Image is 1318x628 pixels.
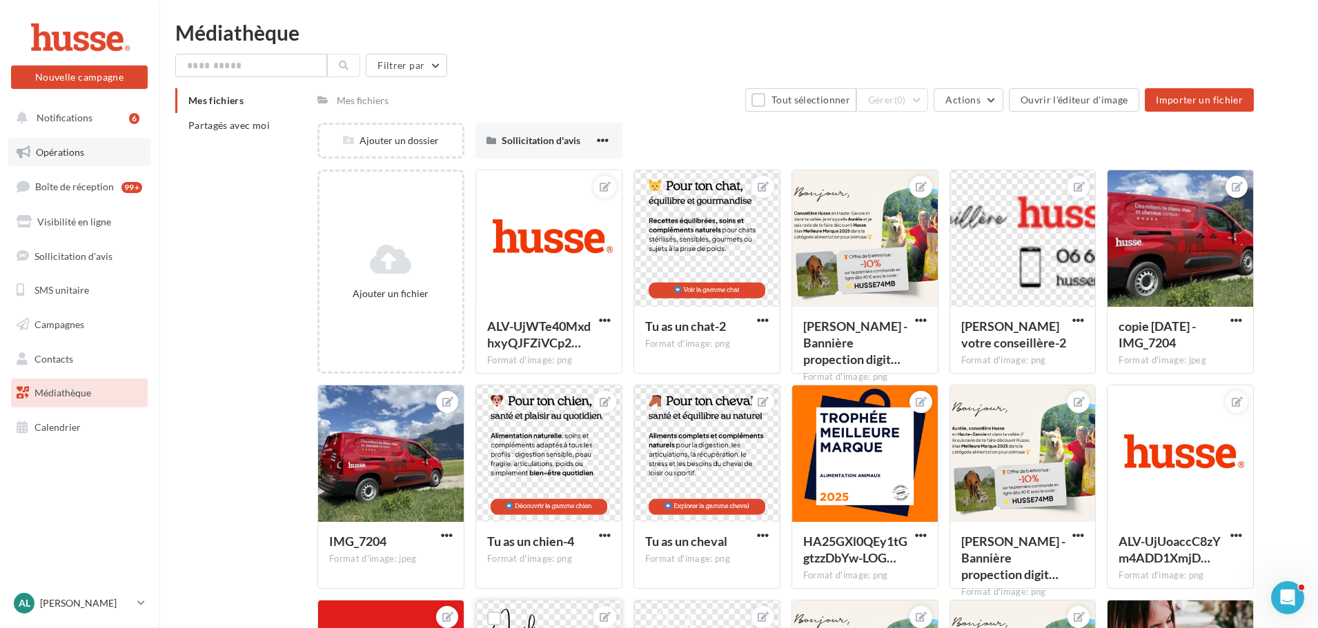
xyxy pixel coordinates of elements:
[803,569,927,582] div: Format d'image: png
[8,242,150,271] a: Sollicitation d'avis
[35,353,73,365] span: Contacts
[645,553,769,565] div: Format d'image: png
[8,172,150,201] a: Boîte de réception99+
[19,596,30,610] span: Al
[803,371,927,383] div: Format d'image: png
[188,94,244,106] span: Mes fichiers
[11,590,148,616] a: Al [PERSON_NAME]
[894,94,906,105] span: (0)
[325,287,457,301] div: Ajouter un fichier
[129,113,139,124] div: 6
[1156,94,1243,105] span: Importer un fichier
[645,318,726,334] span: Tu as un chat-2
[745,88,856,112] button: Tout sélectionner
[8,103,145,132] button: Notifications 6
[487,318,591,350] span: ALV-UjWTe40MxdhxyQJFZiVCp2Rc-5--RIIRC0GXMjpXTbBZSROUY6dr
[35,181,114,192] span: Boîte de réception
[8,310,150,339] a: Campagnes
[487,534,574,549] span: Tu as un chien-4
[645,338,769,350] div: Format d'image: png
[37,216,111,227] span: Visibilité en ligne
[502,134,580,146] span: Sollicitation d'avis
[8,276,150,305] a: SMS unitaire
[121,182,142,193] div: 99+
[803,318,907,367] span: Aurélie - Bannière propection digitaleo avec photo-3
[8,207,150,236] a: Visibilité en ligne
[1009,88,1139,112] button: Ouvrir l'éditeur d'image
[487,354,611,367] div: Format d'image: png
[366,54,447,77] button: Filtrer par
[188,119,270,131] span: Partagés avec moi
[35,387,91,398] span: Médiathèque
[8,138,150,167] a: Opérations
[961,586,1085,598] div: Format d'image: png
[35,421,81,433] span: Calendrier
[1271,581,1304,614] iframe: Intercom live chat
[934,88,1003,112] button: Actions
[329,553,453,565] div: Format d'image: jpeg
[1119,318,1196,350] span: copie 26-07-2025 - IMG_7204
[36,146,84,158] span: Opérations
[645,534,727,549] span: Tu as un cheval
[856,88,929,112] button: Gérer(0)
[40,596,132,610] p: [PERSON_NAME]
[319,134,462,148] div: Ajouter un dossier
[945,94,980,105] span: Actions
[1119,534,1221,565] span: ALV-UjUoaccC8zYm4ADD1XmjDgIT99TQKyI57wgim5ukNY7jJUyJW6WT
[1119,354,1242,367] div: Format d'image: jpeg
[8,345,150,374] a: Contacts
[803,534,907,565] span: HA25GXl0QEy1tGgtzzDbYw-LOGO TMM 2025 Alimentation animaux-
[487,553,611,565] div: Format d'image: png
[175,22,1301,43] div: Médiathèque
[35,250,112,261] span: Sollicitation d'avis
[1145,88,1254,112] button: Importer un fichier
[329,534,386,549] span: IMG_7204
[1119,569,1242,582] div: Format d'image: png
[961,318,1066,350] span: Aurélie votre conseillère-2
[961,534,1065,582] span: Aurélie - Bannière propection digitaleo avec photo
[35,318,84,330] span: Campagnes
[35,284,89,296] span: SMS unitaire
[8,413,150,442] a: Calendrier
[8,378,150,407] a: Médiathèque
[37,112,92,123] span: Notifications
[337,94,388,108] div: Mes fichiers
[11,65,148,89] button: Nouvelle campagne
[961,354,1085,367] div: Format d'image: png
